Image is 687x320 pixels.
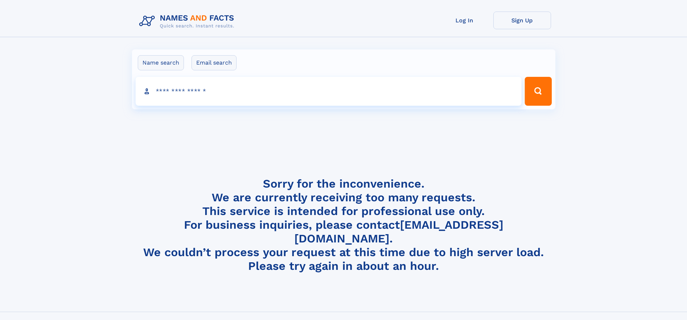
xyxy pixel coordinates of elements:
[294,218,503,245] a: [EMAIL_ADDRESS][DOMAIN_NAME]
[136,177,551,273] h4: Sorry for the inconvenience. We are currently receiving too many requests. This service is intend...
[436,12,493,29] a: Log In
[191,55,237,70] label: Email search
[136,77,522,106] input: search input
[525,77,551,106] button: Search Button
[136,12,240,31] img: Logo Names and Facts
[138,55,184,70] label: Name search
[493,12,551,29] a: Sign Up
